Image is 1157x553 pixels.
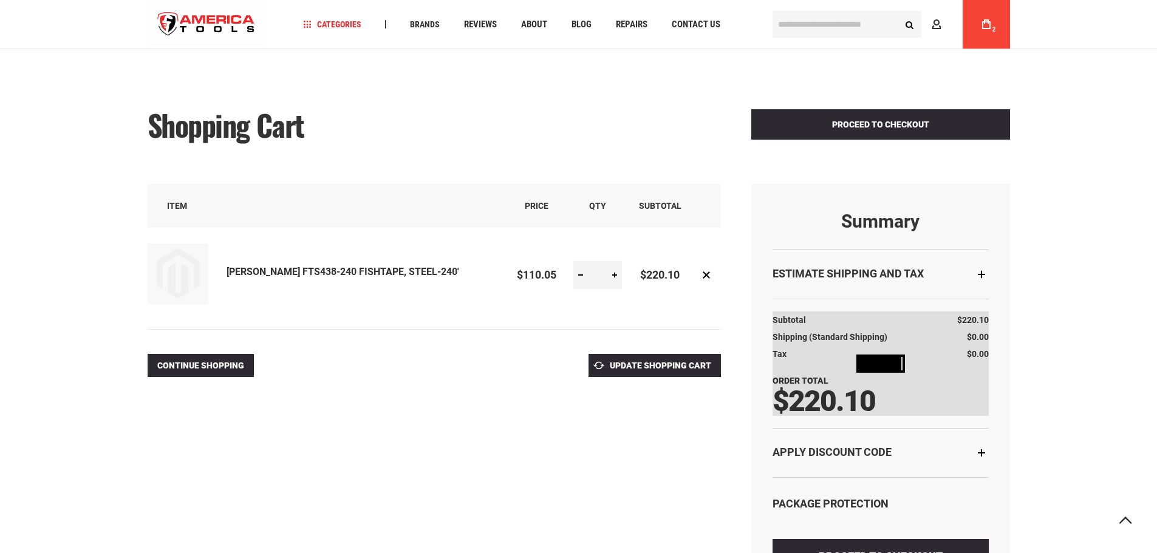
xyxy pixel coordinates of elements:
[773,211,989,231] strong: Summary
[666,16,726,33] a: Contact Us
[589,201,606,211] span: Qty
[303,20,361,29] span: Categories
[773,446,892,458] strong: Apply Discount Code
[616,20,647,29] span: Repairs
[464,20,497,29] span: Reviews
[640,268,680,281] span: $220.10
[856,355,905,373] img: Loading...
[148,243,227,307] a: GREENLEE FTS438-240 FISHTAPE, STEEL-240'
[516,16,553,33] a: About
[610,16,653,33] a: Repairs
[167,201,187,211] span: Item
[227,266,459,277] a: [PERSON_NAME] FTS438-240 FISHTAPE, STEEL-240'
[525,201,548,211] span: Price
[404,16,445,33] a: Brands
[610,361,711,370] span: Update Shopping Cart
[298,16,367,33] a: Categories
[521,20,547,29] span: About
[148,354,254,377] a: Continue Shopping
[517,268,556,281] span: $110.05
[773,496,989,512] div: Package Protection
[672,20,720,29] span: Contact Us
[639,201,681,211] span: Subtotal
[148,2,265,47] a: store logo
[459,16,502,33] a: Reviews
[832,120,929,129] span: Proceed to Checkout
[992,26,996,33] span: 2
[410,20,440,29] span: Brands
[589,354,721,377] button: Update Shopping Cart
[148,243,208,304] img: GREENLEE FTS438-240 FISHTAPE, STEEL-240'
[898,13,921,36] button: Search
[773,267,924,280] strong: Estimate Shipping and Tax
[566,16,597,33] a: Blog
[157,361,244,370] span: Continue Shopping
[148,103,304,146] span: Shopping Cart
[148,2,265,47] img: America Tools
[751,109,1010,140] button: Proceed to Checkout
[572,20,592,29] span: Blog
